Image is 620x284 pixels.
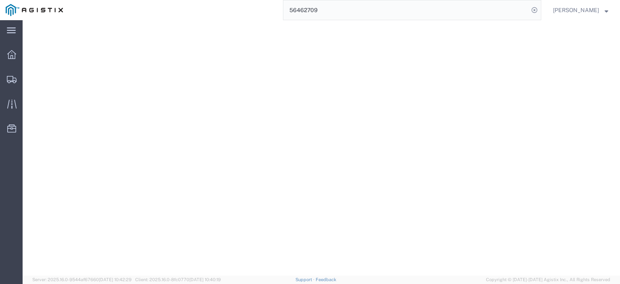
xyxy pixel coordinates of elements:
[283,0,529,20] input: Search for shipment number, reference number
[135,277,221,282] span: Client: 2025.16.0-8fc0770
[23,20,620,276] iframe: FS Legacy Container
[316,277,336,282] a: Feedback
[189,277,221,282] span: [DATE] 10:40:19
[6,4,63,16] img: logo
[295,277,316,282] a: Support
[553,5,609,15] button: [PERSON_NAME]
[99,277,132,282] span: [DATE] 10:42:29
[32,277,132,282] span: Server: 2025.16.0-9544af67660
[486,276,610,283] span: Copyright © [DATE]-[DATE] Agistix Inc., All Rights Reserved
[553,6,599,15] span: Jesse Jordan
